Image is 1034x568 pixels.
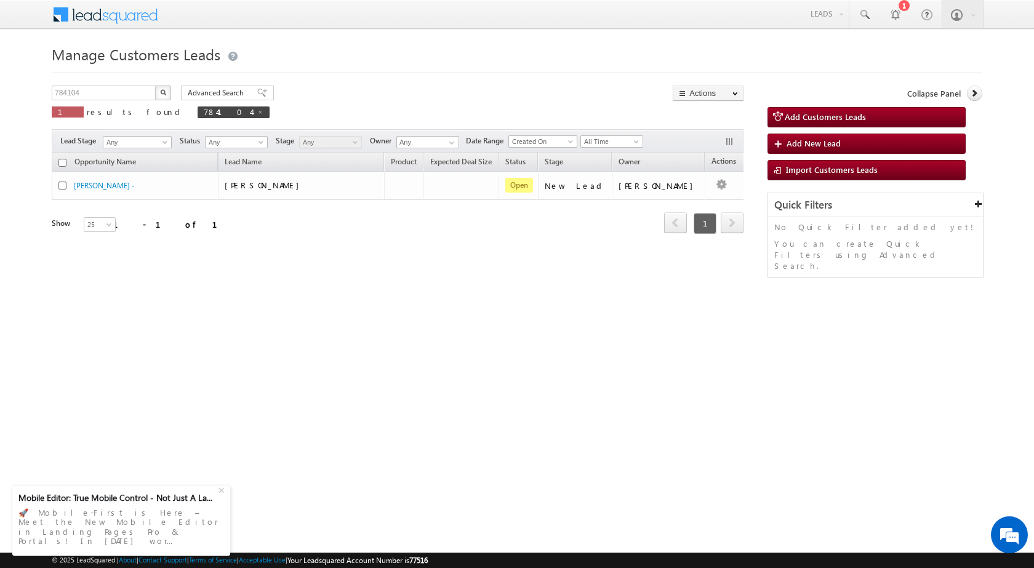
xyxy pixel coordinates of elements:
[84,219,117,230] span: 25
[160,89,166,95] img: Search
[188,87,247,98] span: Advanced Search
[299,136,362,148] a: Any
[300,137,358,148] span: Any
[499,155,532,171] a: Status
[409,556,428,565] span: 77516
[396,136,459,148] input: Type to Search
[619,157,640,166] span: Owner
[225,180,305,190] span: [PERSON_NAME]
[619,180,699,191] div: [PERSON_NAME]
[787,138,841,148] span: Add New Lead
[18,504,224,550] div: 🚀 Mobile-First is Here – Meet the New Mobile Editor in Landing Pages Pro & Portals! In [DATE] wor...
[774,222,977,233] p: No Quick Filter added yet!
[60,135,101,146] span: Lead Stage
[721,212,743,233] span: next
[705,154,742,170] span: Actions
[664,214,687,233] a: prev
[103,137,167,148] span: Any
[18,492,217,503] div: Mobile Editor: True Mobile Control - Not Just A La...
[205,136,268,148] a: Any
[721,214,743,233] a: next
[581,136,639,147] span: All Time
[505,178,533,193] span: Open
[119,556,137,564] a: About
[68,155,142,171] a: Opportunity Name
[87,106,185,117] span: results found
[113,217,232,231] div: 1 - 1 of 1
[287,556,428,565] span: Your Leadsquared Account Number is
[664,212,687,233] span: prev
[103,136,172,148] a: Any
[391,157,417,166] span: Product
[52,218,74,229] div: Show
[785,111,866,122] span: Add Customers Leads
[694,213,716,234] span: 1
[52,554,428,566] span: © 2025 LeadSquared | | | | |
[539,155,569,171] a: Stage
[84,217,116,232] a: 25
[276,135,299,146] span: Stage
[189,556,237,564] a: Terms of Service
[74,181,135,190] a: [PERSON_NAME] -
[206,137,264,148] span: Any
[74,157,136,166] span: Opportunity Name
[786,164,878,175] span: Import Customers Leads
[509,136,573,147] span: Created On
[58,106,78,117] span: 1
[52,44,220,64] span: Manage Customers Leads
[215,482,230,497] div: +
[466,135,508,146] span: Date Range
[907,88,961,99] span: Collapse Panel
[580,135,643,148] a: All Time
[508,135,577,148] a: Created On
[545,180,606,191] div: New Lead
[180,135,205,146] span: Status
[204,106,251,117] span: 784104
[430,157,492,166] span: Expected Deal Size
[370,135,396,146] span: Owner
[443,137,458,149] a: Show All Items
[768,193,983,217] div: Quick Filters
[673,86,743,101] button: Actions
[58,159,66,167] input: Check all records
[545,157,563,166] span: Stage
[218,155,268,171] span: Lead Name
[138,556,187,564] a: Contact Support
[774,238,977,271] p: You can create Quick Filters using Advanced Search.
[239,556,286,564] a: Acceptable Use
[424,155,498,171] a: Expected Deal Size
